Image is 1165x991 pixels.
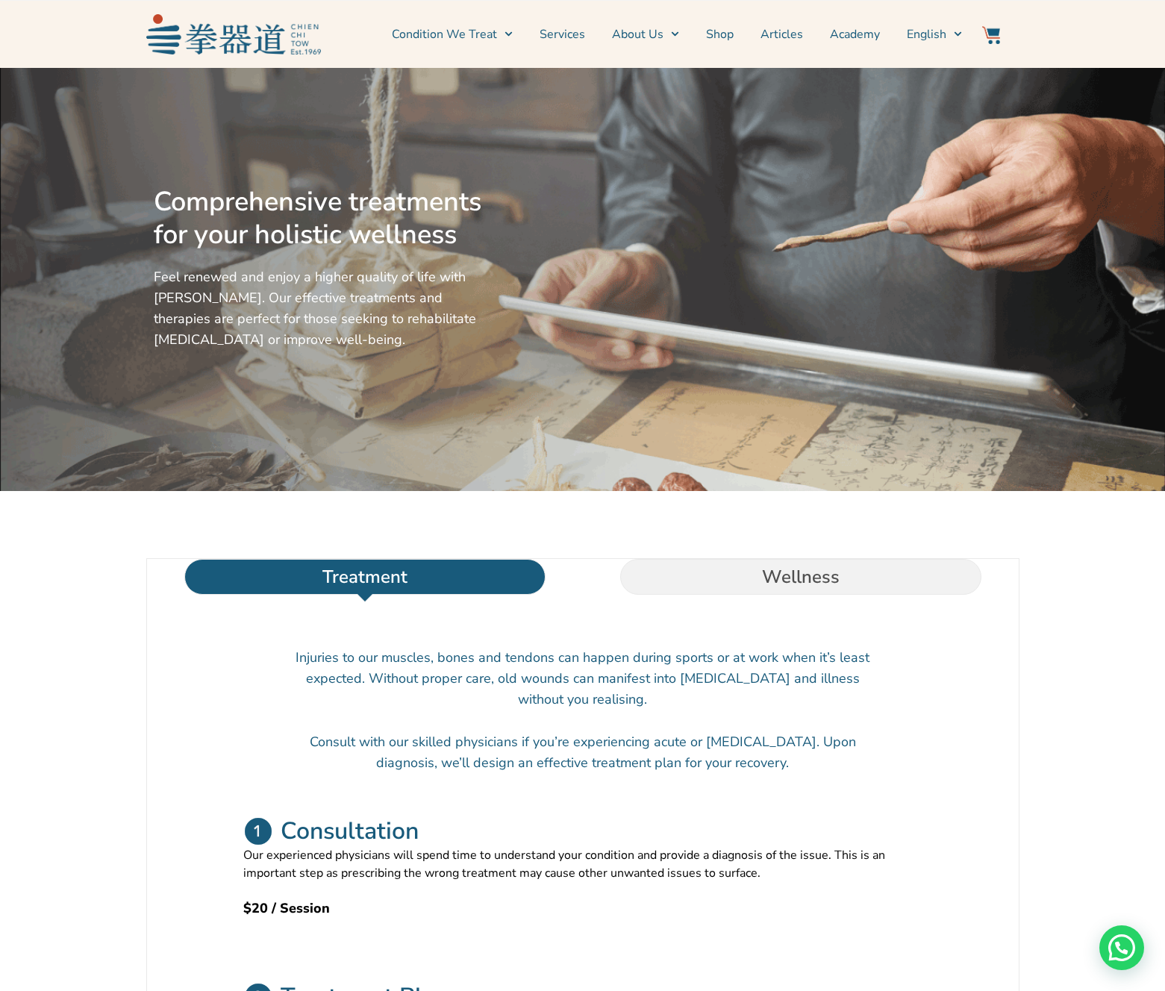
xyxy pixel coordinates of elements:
[392,16,513,53] a: Condition We Treat
[328,16,963,53] nav: Menu
[706,16,734,53] a: Shop
[982,26,1000,44] img: Website Icon-03
[281,816,419,846] h2: Consultation
[296,647,870,710] p: Injuries to our muscles, bones and tendons can happen during sports or at work when it’s least ex...
[243,898,922,919] h2: $20 / Session
[154,266,488,350] p: Feel renewed and enjoy a higher quality of life with [PERSON_NAME]. Our effective treatments and ...
[907,16,962,53] a: Switch to English
[540,16,585,53] a: Services
[907,25,946,43] span: English
[154,186,488,251] h2: Comprehensive treatments for your holistic wellness
[830,16,880,53] a: Academy
[1099,925,1144,970] div: Need help? WhatsApp contact
[243,846,922,882] p: Our experienced physicians will spend time to understand your condition and provide a diagnosis o...
[760,16,803,53] a: Articles
[296,731,870,773] p: Consult with our skilled physicians if you’re experiencing acute or [MEDICAL_DATA]. Upon diagnosi...
[612,16,679,53] a: About Us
